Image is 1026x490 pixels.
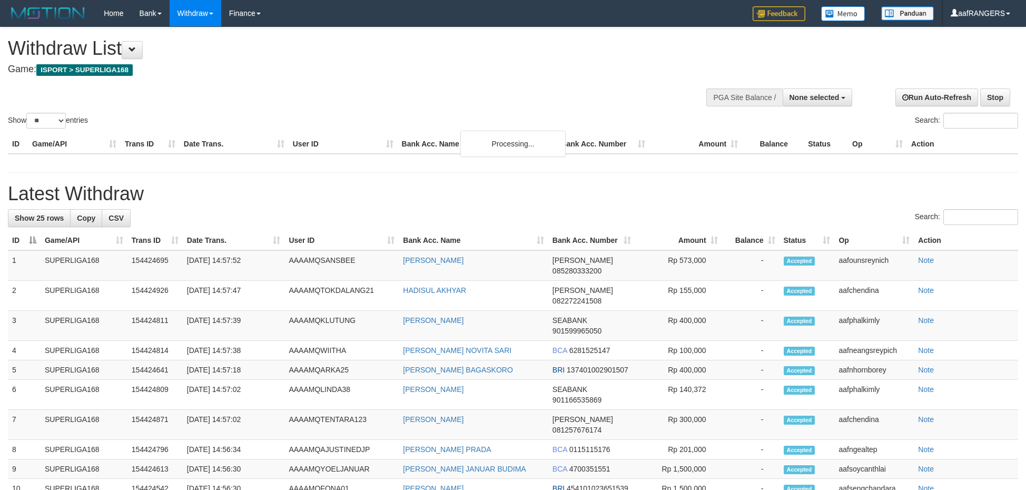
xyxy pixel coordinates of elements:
[183,360,285,380] td: [DATE] 14:57:18
[8,459,41,479] td: 9
[183,459,285,479] td: [DATE] 14:56:30
[70,209,102,227] a: Copy
[569,445,610,454] span: Copy 0115115176 to clipboard
[783,89,853,106] button: None selected
[403,256,463,264] a: [PERSON_NAME]
[8,440,41,459] td: 8
[834,341,914,360] td: aafneangsreypich
[183,311,285,341] td: [DATE] 14:57:39
[403,385,463,394] a: [PERSON_NAME]
[41,410,127,440] td: SUPERLIGA168
[907,134,1018,154] th: Action
[8,183,1018,204] h1: Latest Withdraw
[834,440,914,459] td: aafngealtep
[41,311,127,341] td: SUPERLIGA168
[918,286,934,295] a: Note
[722,360,780,380] td: -
[8,38,674,59] h1: Withdraw List
[284,380,399,410] td: AAAAMQLINDA38
[881,6,934,21] img: panduan.png
[553,385,587,394] span: SEABANK
[834,380,914,410] td: aafphalkimly
[784,386,815,395] span: Accepted
[15,214,64,222] span: Show 25 rows
[557,134,649,154] th: Bank Acc. Number
[8,341,41,360] td: 4
[399,231,548,250] th: Bank Acc. Name: activate to sort column ascending
[918,316,934,325] a: Note
[26,113,66,129] select: Showentries
[722,281,780,311] td: -
[8,5,88,21] img: MOTION_logo.png
[41,440,127,459] td: SUPERLIGA168
[127,231,183,250] th: Trans ID: activate to sort column ascending
[8,134,28,154] th: ID
[41,250,127,281] td: SUPERLIGA168
[121,134,180,154] th: Trans ID
[8,64,674,75] h4: Game:
[403,445,491,454] a: [PERSON_NAME] PRADA
[790,93,840,102] span: None selected
[635,380,722,410] td: Rp 140,372
[127,360,183,380] td: 154424641
[127,250,183,281] td: 154424695
[943,113,1018,129] input: Search:
[183,281,285,311] td: [DATE] 14:57:47
[784,317,815,326] span: Accepted
[28,134,121,154] th: Game/API
[895,89,978,106] a: Run Auto-Refresh
[460,131,566,157] div: Processing...
[553,256,613,264] span: [PERSON_NAME]
[722,311,780,341] td: -
[8,209,71,227] a: Show 25 rows
[403,286,466,295] a: HADISUL AKHYAR
[722,231,780,250] th: Balance: activate to sort column ascending
[41,281,127,311] td: SUPERLIGA168
[284,410,399,440] td: AAAAMQTENTARA123
[8,360,41,380] td: 5
[183,380,285,410] td: [DATE] 14:57:02
[918,445,934,454] a: Note
[553,346,567,355] span: BCA
[722,380,780,410] td: -
[635,360,722,380] td: Rp 400,000
[41,360,127,380] td: SUPERLIGA168
[943,209,1018,225] input: Search:
[8,113,88,129] label: Show entries
[183,231,285,250] th: Date Trans.: activate to sort column ascending
[41,459,127,479] td: SUPERLIGA168
[914,231,1018,250] th: Action
[780,231,835,250] th: Status: activate to sort column ascending
[635,459,722,479] td: Rp 1,500,000
[722,459,780,479] td: -
[183,341,285,360] td: [DATE] 14:57:38
[284,231,399,250] th: User ID: activate to sort column ascending
[102,209,131,227] a: CSV
[36,64,133,76] span: ISPORT > SUPERLIGA168
[8,410,41,440] td: 7
[127,311,183,341] td: 154424811
[183,440,285,459] td: [DATE] 14:56:34
[784,257,815,266] span: Accepted
[180,134,289,154] th: Date Trans.
[915,209,1018,225] label: Search:
[980,89,1010,106] a: Stop
[784,287,815,296] span: Accepted
[821,6,865,21] img: Button%20Memo.svg
[41,341,127,360] td: SUPERLIGA168
[635,311,722,341] td: Rp 400,000
[127,341,183,360] td: 154424814
[127,440,183,459] td: 154424796
[784,366,815,375] span: Accepted
[553,286,613,295] span: [PERSON_NAME]
[834,410,914,440] td: aafchendina
[8,250,41,281] td: 1
[127,459,183,479] td: 154424613
[722,410,780,440] td: -
[284,341,399,360] td: AAAAMQWIITHA
[918,465,934,473] a: Note
[569,465,610,473] span: Copy 4700351551 to clipboard
[742,134,804,154] th: Balance
[8,311,41,341] td: 3
[41,231,127,250] th: Game/API: activate to sort column ascending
